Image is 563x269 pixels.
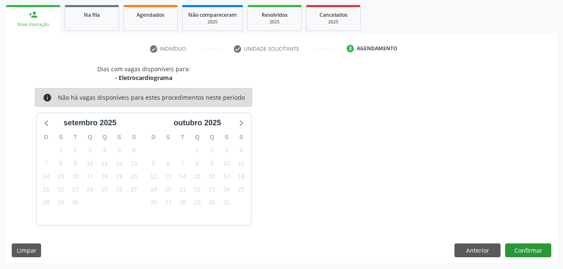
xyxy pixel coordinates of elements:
span: Não compareceram [188,11,237,18]
div: Q [97,131,112,144]
span: terça-feira, 23 de setembro de 2025 [70,184,81,196]
span: quarta-feira, 17 de setembro de 2025 [84,171,96,182]
span: domingo, 26 de outubro de 2025 [148,197,159,209]
span: sábado, 18 de outubro de 2025 [235,171,247,182]
span: segunda-feira, 27 de outubro de 2025 [162,197,174,209]
span: terça-feira, 7 de outubro de 2025 [177,158,189,169]
button: Anterior [454,243,501,258]
span: sexta-feira, 24 de outubro de 2025 [221,184,232,196]
span: quarta-feira, 29 de outubro de 2025 [192,197,203,209]
span: segunda-feira, 22 de setembro de 2025 [55,184,67,196]
span: sexta-feira, 31 de outubro de 2025 [221,197,232,209]
span: segunda-feira, 1 de setembro de 2025 [55,145,67,156]
span: quinta-feira, 11 de setembro de 2025 [99,158,111,169]
div: S [112,131,127,144]
div: D [146,131,161,144]
div: Agendamento [357,45,397,52]
span: segunda-feira, 15 de setembro de 2025 [55,171,67,182]
span: quinta-feira, 9 de outubro de 2025 [206,158,218,169]
span: quinta-feira, 30 de outubro de 2025 [206,197,218,209]
span: domingo, 14 de setembro de 2025 [40,171,52,182]
div: S [219,131,234,144]
span: domingo, 7 de setembro de 2025 [40,158,52,169]
span: segunda-feira, 29 de setembro de 2025 [55,197,67,209]
span: sábado, 6 de setembro de 2025 [128,145,140,156]
span: quinta-feira, 23 de outubro de 2025 [206,184,218,196]
span: segunda-feira, 13 de outubro de 2025 [162,171,174,182]
div: T [68,131,83,144]
span: sexta-feira, 10 de outubro de 2025 [221,158,232,169]
div: 2025 [188,19,237,25]
span: domingo, 5 de outubro de 2025 [148,158,159,169]
span: quarta-feira, 22 de outubro de 2025 [192,184,203,196]
div: - Eletrocardiograma [97,73,190,82]
div: Não há vagas disponíveis para estes procedimentos neste período [58,93,245,102]
span: domingo, 21 de setembro de 2025 [40,184,52,196]
div: Q [205,131,219,144]
div: outubro 2025 [170,117,224,129]
span: terça-feira, 28 de outubro de 2025 [177,197,189,209]
span: sábado, 13 de setembro de 2025 [128,158,140,169]
span: quinta-feira, 25 de setembro de 2025 [99,184,111,196]
span: Agendados [137,11,164,18]
div: Q [83,131,97,144]
span: sexta-feira, 26 de setembro de 2025 [113,184,125,196]
span: segunda-feira, 6 de outubro de 2025 [162,158,174,169]
div: Q [190,131,205,144]
div: Dias com vagas disponíveis para: [97,65,190,82]
span: Na fila [84,11,100,18]
span: segunda-feira, 20 de outubro de 2025 [162,184,174,196]
span: sábado, 4 de outubro de 2025 [235,145,247,156]
button: Confirmar [505,243,551,258]
span: domingo, 28 de setembro de 2025 [40,197,52,209]
span: sexta-feira, 19 de setembro de 2025 [113,171,125,182]
span: sexta-feira, 17 de outubro de 2025 [221,171,232,182]
div: 2025 [254,19,296,25]
span: Resolvidos [262,11,288,18]
span: segunda-feira, 8 de setembro de 2025 [55,158,67,169]
span: terça-feira, 30 de setembro de 2025 [70,197,81,209]
span: terça-feira, 16 de setembro de 2025 [70,171,81,182]
div: D [39,131,54,144]
span: sexta-feira, 12 de setembro de 2025 [113,158,125,169]
span: quarta-feira, 15 de outubro de 2025 [192,171,203,182]
div: S [127,131,141,144]
span: domingo, 12 de outubro de 2025 [148,171,159,182]
span: sábado, 25 de outubro de 2025 [235,184,247,196]
span: sexta-feira, 5 de setembro de 2025 [113,145,125,156]
div: S [54,131,68,144]
span: quarta-feira, 3 de setembro de 2025 [84,145,96,156]
i: info [43,93,52,102]
span: terça-feira, 9 de setembro de 2025 [70,158,81,169]
span: quarta-feira, 8 de outubro de 2025 [192,158,203,169]
span: quinta-feira, 18 de setembro de 2025 [99,171,111,182]
span: quinta-feira, 16 de outubro de 2025 [206,171,218,182]
span: sábado, 11 de outubro de 2025 [235,158,247,169]
span: domingo, 19 de outubro de 2025 [148,184,159,196]
span: quinta-feira, 2 de outubro de 2025 [206,145,218,156]
span: sábado, 27 de setembro de 2025 [128,184,140,196]
div: S [161,131,176,144]
div: 3 [347,45,354,52]
div: Nova marcação [12,21,54,28]
span: sexta-feira, 3 de outubro de 2025 [221,145,232,156]
span: quarta-feira, 24 de setembro de 2025 [84,184,96,196]
span: sábado, 20 de setembro de 2025 [128,171,140,182]
div: S [234,131,249,144]
span: Cancelados [319,11,348,18]
span: quarta-feira, 10 de setembro de 2025 [84,158,96,169]
span: quarta-feira, 1 de outubro de 2025 [192,145,203,156]
div: 2025 [312,19,354,25]
span: terça-feira, 2 de setembro de 2025 [70,145,81,156]
span: terça-feira, 14 de outubro de 2025 [177,171,189,182]
div: setembro 2025 [60,117,120,129]
div: T [175,131,190,144]
span: quinta-feira, 4 de setembro de 2025 [99,145,111,156]
button: Limpar [12,243,41,258]
div: person_add [29,10,38,19]
span: terça-feira, 21 de outubro de 2025 [177,184,189,196]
